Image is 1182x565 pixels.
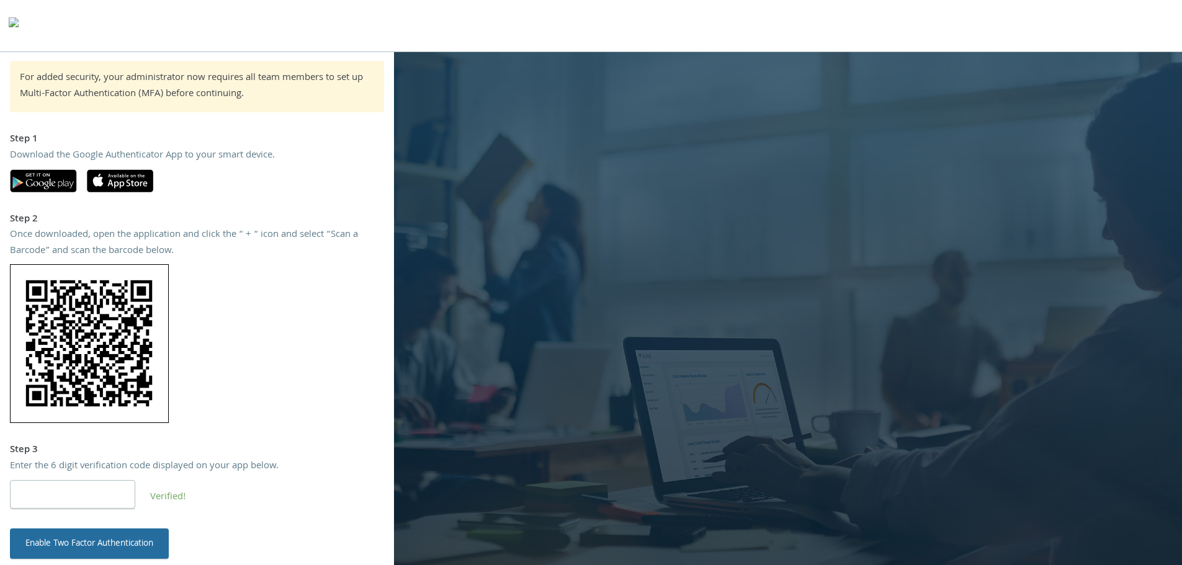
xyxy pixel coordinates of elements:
[87,169,153,192] img: apple-app-store.svg
[20,71,374,102] div: For added security, your administrator now requires all team members to set up Multi-Factor Authe...
[10,528,169,558] button: Enable Two Factor Authentication
[10,169,77,192] img: google-play.svg
[9,13,19,38] img: todyl-logo-dark.svg
[10,264,169,423] img: 8UMmuGBlZzoQAAAABJRU5ErkJggg==
[10,228,384,259] div: Once downloaded, open the application and click the “ + “ icon and select “Scan a Barcode” and sc...
[10,442,38,458] strong: Step 3
[10,211,38,228] strong: Step 2
[10,459,384,475] div: Enter the 6 digit verification code displayed on your app below.
[10,148,384,164] div: Download the Google Authenticator App to your smart device.
[150,489,186,505] span: Verified!
[10,131,38,148] strong: Step 1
